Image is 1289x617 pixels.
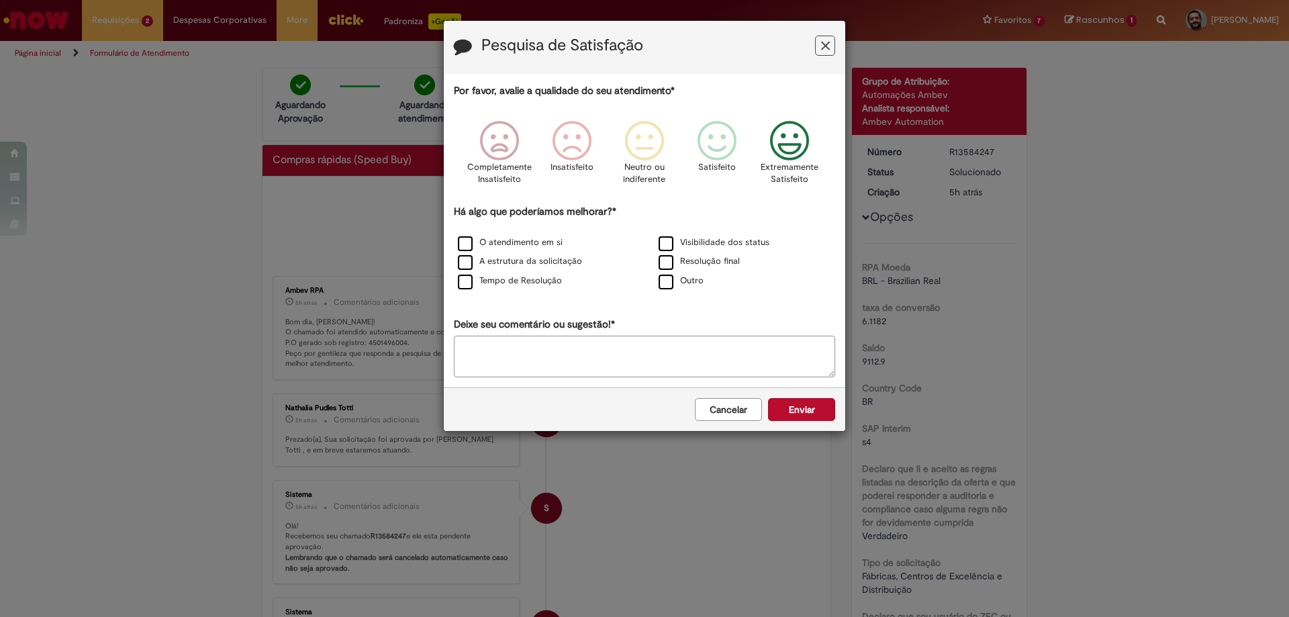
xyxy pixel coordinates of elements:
[698,161,736,174] p: Satisfeito
[458,275,562,287] label: Tempo de Resolução
[458,236,563,249] label: O atendimento em si
[659,255,740,268] label: Resolução final
[458,255,582,268] label: A estrutura da solicitação
[538,111,606,203] div: Insatisfeito
[481,37,643,54] label: Pesquisa de Satisfação
[454,84,675,98] label: Por favor, avalie a qualidade do seu atendimento*
[454,318,615,332] label: Deixe seu comentário ou sugestão!*
[467,161,532,186] p: Completamente Insatisfeito
[768,398,835,421] button: Enviar
[620,161,669,186] p: Neutro ou indiferente
[761,161,818,186] p: Extremamente Satisfeito
[695,398,762,421] button: Cancelar
[659,236,769,249] label: Visibilidade dos status
[551,161,593,174] p: Insatisfeito
[610,111,679,203] div: Neutro ou indiferente
[755,111,824,203] div: Extremamente Satisfeito
[454,205,835,291] div: Há algo que poderíamos melhorar?*
[683,111,751,203] div: Satisfeito
[465,111,533,203] div: Completamente Insatisfeito
[659,275,704,287] label: Outro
